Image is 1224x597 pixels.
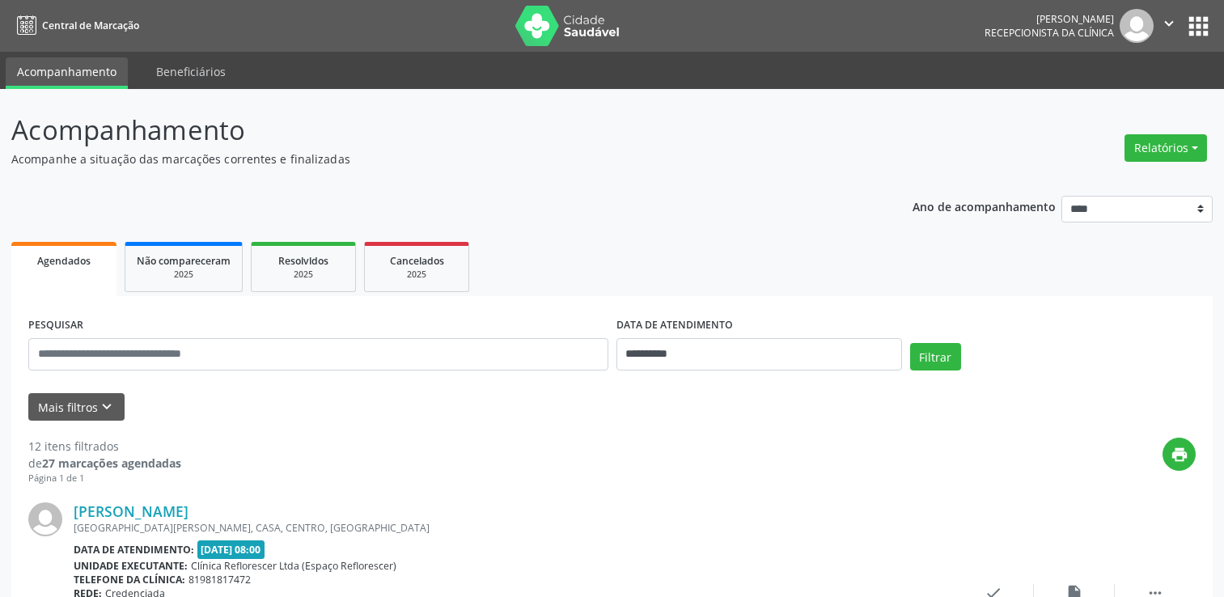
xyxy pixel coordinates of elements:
[278,254,328,268] span: Resolvidos
[37,254,91,268] span: Agendados
[985,12,1114,26] div: [PERSON_NAME]
[1163,438,1196,471] button: print
[74,543,194,557] b: Data de atendimento:
[137,269,231,281] div: 2025
[188,573,251,586] span: 81981817472
[197,540,265,559] span: [DATE] 08:00
[913,196,1056,216] p: Ano de acompanhamento
[1120,9,1154,43] img: img
[1184,12,1213,40] button: apps
[28,393,125,421] button: Mais filtroskeyboard_arrow_down
[910,343,961,370] button: Filtrar
[1154,9,1184,43] button: 
[11,110,853,150] p: Acompanhamento
[1124,134,1207,162] button: Relatórios
[1171,446,1188,464] i: print
[145,57,237,86] a: Beneficiários
[28,502,62,536] img: img
[28,472,181,485] div: Página 1 de 1
[74,502,188,520] a: [PERSON_NAME]
[28,455,181,472] div: de
[11,150,853,167] p: Acompanhe a situação das marcações correntes e finalizadas
[1160,15,1178,32] i: 
[74,573,185,586] b: Telefone da clínica:
[42,19,139,32] span: Central de Marcação
[376,269,457,281] div: 2025
[616,313,733,338] label: DATA DE ATENDIMENTO
[98,398,116,416] i: keyboard_arrow_down
[74,521,953,535] div: [GEOGRAPHIC_DATA][PERSON_NAME], CASA, CENTRO, [GEOGRAPHIC_DATA]
[28,313,83,338] label: PESQUISAR
[191,559,396,573] span: Clínica Reflorescer Ltda (Espaço Reflorescer)
[985,26,1114,40] span: Recepcionista da clínica
[28,438,181,455] div: 12 itens filtrados
[6,57,128,89] a: Acompanhamento
[11,12,139,39] a: Central de Marcação
[42,455,181,471] strong: 27 marcações agendadas
[137,254,231,268] span: Não compareceram
[74,559,188,573] b: Unidade executante:
[390,254,444,268] span: Cancelados
[263,269,344,281] div: 2025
